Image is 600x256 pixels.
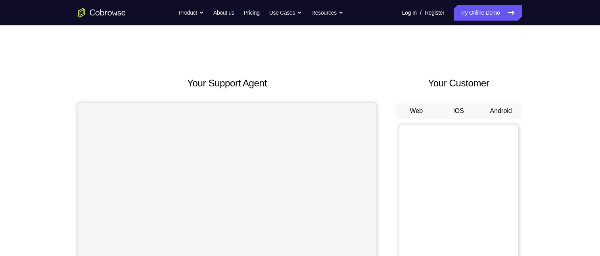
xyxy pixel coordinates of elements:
[213,5,234,21] a: About us
[78,76,376,90] h2: Your Support Agent
[437,103,480,119] button: iOS
[402,5,417,21] a: Log In
[454,5,522,21] a: Try Online Demo
[311,5,343,21] button: Resources
[395,76,522,90] h2: Your Customer
[269,5,302,21] button: Use Cases
[425,5,444,21] a: Register
[420,8,422,17] span: /
[179,5,204,21] button: Product
[480,103,522,119] button: Android
[395,103,438,119] button: Web
[243,5,259,21] a: Pricing
[78,8,126,17] a: Go to the home page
